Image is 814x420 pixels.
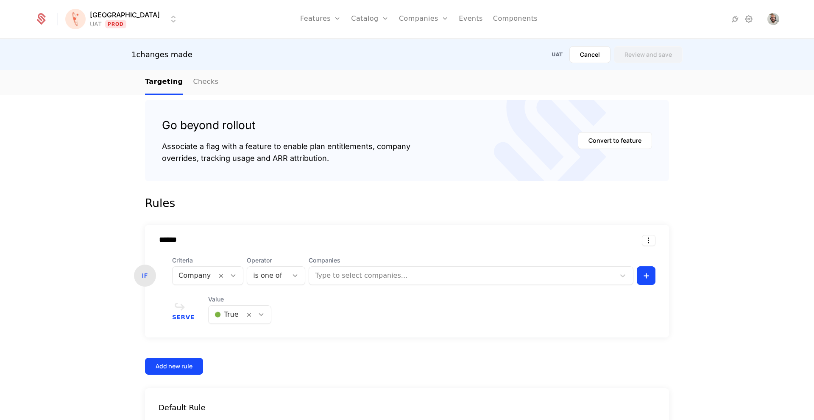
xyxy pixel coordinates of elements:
span: Operator [247,256,305,265]
img: Marko Bera [767,13,779,25]
span: [GEOGRAPHIC_DATA] [90,10,160,20]
div: Go beyond rollout [162,117,410,134]
div: Rules [145,195,669,212]
button: Review and save [614,46,683,63]
div: 1 changes made [131,49,192,61]
span: Value [208,295,271,304]
button: + [637,266,655,285]
nav: Main [145,70,669,95]
span: Serve [172,314,195,320]
a: Integrations [730,14,740,24]
div: Associate a flag with a feature to enable plan entitlements, company overrides, tracking usage an... [162,141,410,164]
div: Default Rule [145,402,669,414]
button: Convert to feature [578,132,652,149]
span: Prod [105,20,127,28]
img: Florence [65,9,86,29]
div: Type to select companies... [315,271,611,281]
button: Select environment [68,10,178,28]
button: Select action [642,235,655,246]
div: IF [134,265,156,287]
div: Add new rule [156,362,192,370]
div: Review and save [624,50,672,59]
ul: Choose Sub Page [145,70,218,95]
a: Targeting [145,70,183,95]
div: UAT [552,51,563,58]
div: UAT [90,20,102,28]
button: Cancel [569,46,610,63]
span: Companies [309,256,633,265]
button: Open user button [767,13,779,25]
a: Checks [193,70,218,95]
span: Criteria [172,256,243,265]
a: Settings [744,14,754,24]
button: Add new rule [145,358,203,375]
